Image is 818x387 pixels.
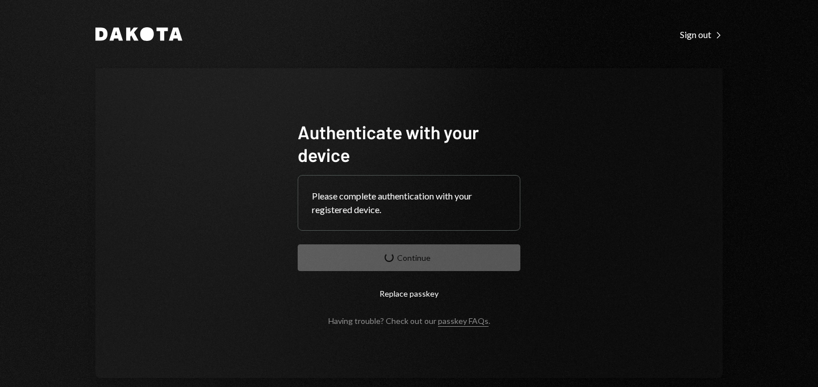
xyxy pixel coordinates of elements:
[680,29,723,40] div: Sign out
[298,120,520,166] h1: Authenticate with your device
[312,189,506,217] div: Please complete authentication with your registered device.
[438,316,489,327] a: passkey FAQs
[328,316,490,326] div: Having trouble? Check out our .
[680,28,723,40] a: Sign out
[298,280,520,307] button: Replace passkey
